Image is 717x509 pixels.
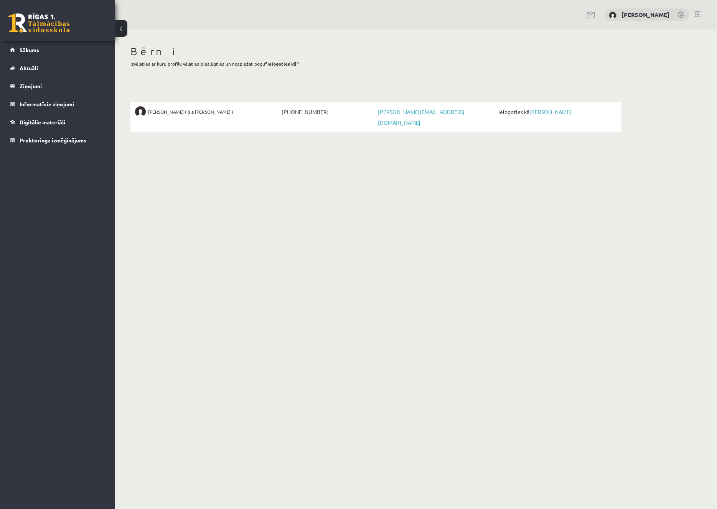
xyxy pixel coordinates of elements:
span: [PHONE_NUMBER] [280,106,376,117]
a: Aktuāli [10,59,105,77]
b: "Ielogoties kā" [265,61,299,67]
img: Andrejs Grāve [609,12,616,19]
a: [PERSON_NAME] [621,11,669,18]
a: [PERSON_NAME] [529,108,571,115]
span: Proktoringa izmēģinājums [20,137,86,144]
span: [PERSON_NAME] ( 8.a [PERSON_NAME] ) [148,106,233,117]
img: Marta Grāve [135,106,146,117]
a: Sākums [10,41,105,59]
span: Aktuāli [20,64,38,71]
a: Ziņojumi [10,77,105,95]
span: Sākums [20,46,39,53]
legend: Informatīvie ziņojumi [20,95,105,113]
a: [PERSON_NAME][EMAIL_ADDRESS][DOMAIN_NAME] [378,108,465,126]
span: Digitālie materiāli [20,119,65,126]
a: Digitālie materiāli [10,113,105,131]
legend: Ziņojumi [20,77,105,95]
p: Izvēlaties ar kuru profilu vēlaties pieslēgties un nospiežat pogu [130,60,621,67]
a: Proktoringa izmēģinājums [10,131,105,149]
a: Informatīvie ziņojumi [10,95,105,113]
a: Rīgas 1. Tālmācības vidusskola [8,13,70,33]
span: Ielogoties kā [496,106,617,117]
h1: Bērni [130,45,621,58]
